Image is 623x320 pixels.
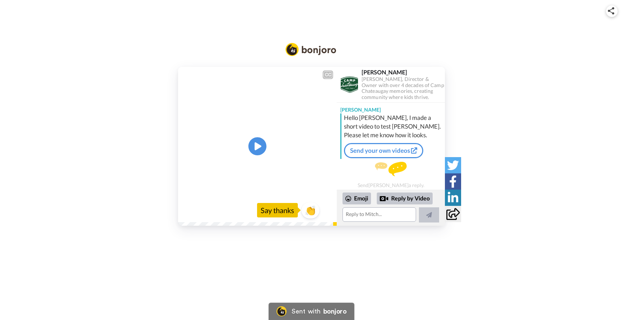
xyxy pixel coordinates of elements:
[337,162,445,188] div: Send [PERSON_NAME] a reply.
[323,208,330,216] img: Full screen
[608,7,614,14] img: ic_share.svg
[362,76,445,100] div: [PERSON_NAME], Director & Owner with over 4 decades of Camp Chateaugay memories, creating communi...
[380,194,388,203] div: Reply by Video
[377,193,433,205] div: Reply by Video
[341,76,358,93] img: Profile Image
[337,103,445,113] div: [PERSON_NAME]
[323,71,332,78] div: CC
[257,203,298,217] div: Say thanks
[201,208,214,216] span: 0:06
[197,208,200,216] span: /
[344,113,443,139] div: Hello [PERSON_NAME], I made a short video to test [PERSON_NAME]. Please let me know how it looks.
[375,162,407,176] img: message.svg
[362,69,445,75] div: [PERSON_NAME]
[183,208,196,216] span: 0:00
[286,43,336,56] img: Bonjoro Logo
[301,202,319,219] button: 👏
[343,193,371,204] div: Emoji
[301,204,319,216] span: 👏
[344,143,423,158] a: Send your own videos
